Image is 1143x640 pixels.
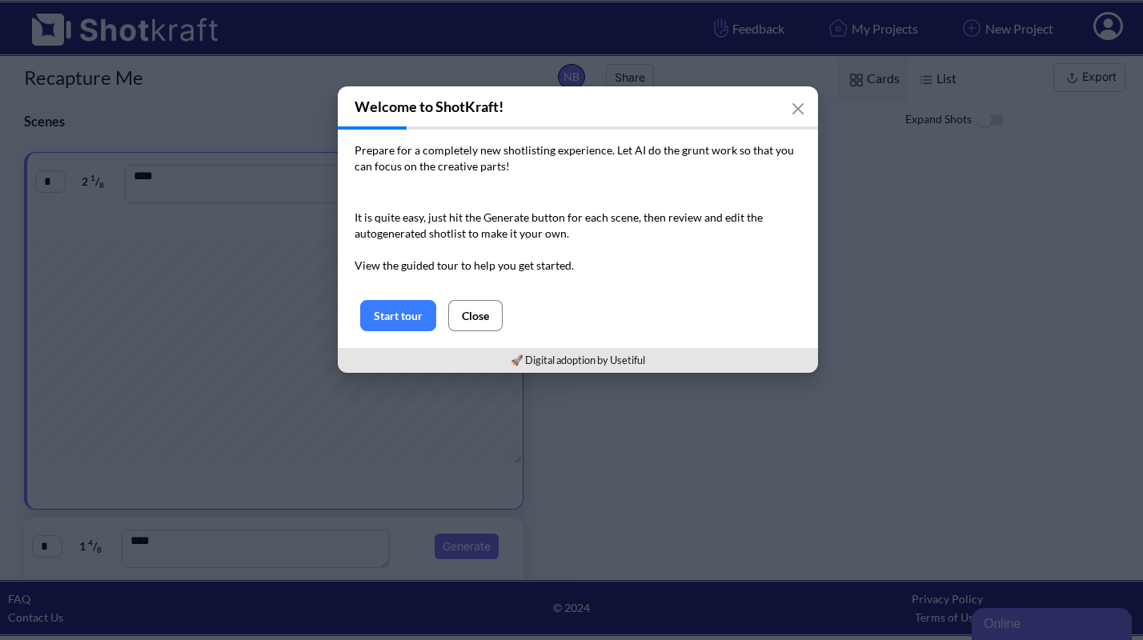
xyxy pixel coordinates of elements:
div: Online [12,10,148,29]
h3: Welcome to ShotKraft! [338,86,818,126]
button: Start tour [360,300,436,331]
p: It is quite easy, just hit the Generate button for each scene, then review and edit the autogener... [355,210,801,274]
a: 🚀 Digital adoption by Usetiful [511,354,645,366]
button: Close [448,300,503,331]
span: Prepare for a completely new shotlisting experience. [355,143,615,157]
